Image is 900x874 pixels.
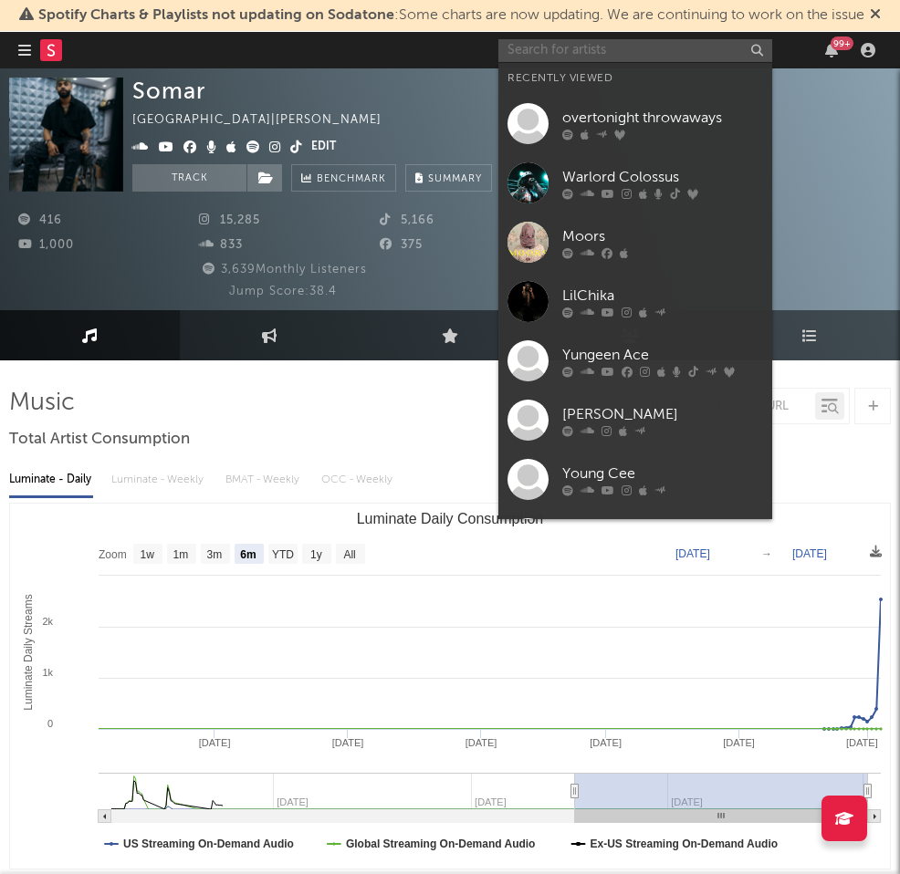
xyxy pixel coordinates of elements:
span: Total Artist Consumption [9,429,190,451]
text: 1w [141,548,155,561]
a: Benchmark [291,164,396,192]
text: YTD [272,548,294,561]
text: 6m [240,548,256,561]
text: → [761,547,772,560]
span: Spotify Charts & Playlists not updating on Sodatone [38,8,394,23]
span: Dismiss [870,8,881,23]
button: 99+ [825,43,838,57]
span: : Some charts are now updating. We are continuing to work on the issue [38,8,864,23]
text: Ex-US Streaming On-Demand Audio [591,838,779,850]
a: [PERSON_NAME] [498,390,772,450]
a: Young Cee [498,450,772,509]
text: [DATE] [199,737,231,748]
text: [DATE] [675,547,710,560]
div: overtonight throwaways [562,107,763,129]
a: Warlord Colossus [498,153,772,213]
text: [DATE] [723,737,755,748]
a: Yungeen Ace [498,331,772,390]
div: Moors [562,225,763,247]
text: 1k [42,667,53,678]
span: 3,639 Monthly Listeners [200,264,367,276]
span: 375 [380,239,423,251]
text: 1m [173,548,189,561]
div: Yungeen Ace [562,344,763,366]
span: 416 [18,214,62,226]
text: [DATE] [792,547,827,560]
a: [PERSON_NAME] [498,509,772,568]
div: Young Cee [562,463,763,484]
div: LilChika [562,285,763,307]
div: 99 + [831,36,853,50]
text: [DATE] [846,737,878,748]
span: Benchmark [317,169,386,191]
button: Edit [311,137,336,159]
div: Luminate - Daily [9,464,93,495]
a: overtonight throwaways [498,94,772,153]
text: Global Streaming On-Demand Audio [346,838,536,850]
text: All [343,548,355,561]
text: [DATE] [590,737,622,748]
button: Summary [405,164,492,192]
input: Search for artists [498,39,772,62]
span: 833 [199,239,243,251]
text: Luminate Daily Consumption [357,511,544,526]
span: Summary [428,174,482,184]
div: [GEOGRAPHIC_DATA] | [PERSON_NAME] [132,109,403,131]
text: Luminate Daily Streams [22,594,35,710]
div: Warlord Colossus [562,166,763,188]
text: US Streaming On-Demand Audio [123,838,294,850]
text: 2k [42,616,53,627]
a: LilChika [498,272,772,331]
button: Track [132,164,246,192]
div: Recently Viewed [508,68,763,89]
text: 0 [47,718,53,729]
svg: Luminate Daily Consumption [10,504,890,869]
span: 5,166 [380,214,434,226]
text: [DATE] [466,737,497,748]
span: Jump Score: 38.4 [229,286,337,297]
text: 1y [310,548,322,561]
text: [DATE] [332,737,364,748]
text: Zoom [99,548,127,561]
span: 15,285 [199,214,260,226]
div: [PERSON_NAME] [562,403,763,425]
text: 3m [207,548,223,561]
span: 1,000 [18,239,74,251]
div: Somar [132,78,205,104]
a: Moors [498,213,772,272]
